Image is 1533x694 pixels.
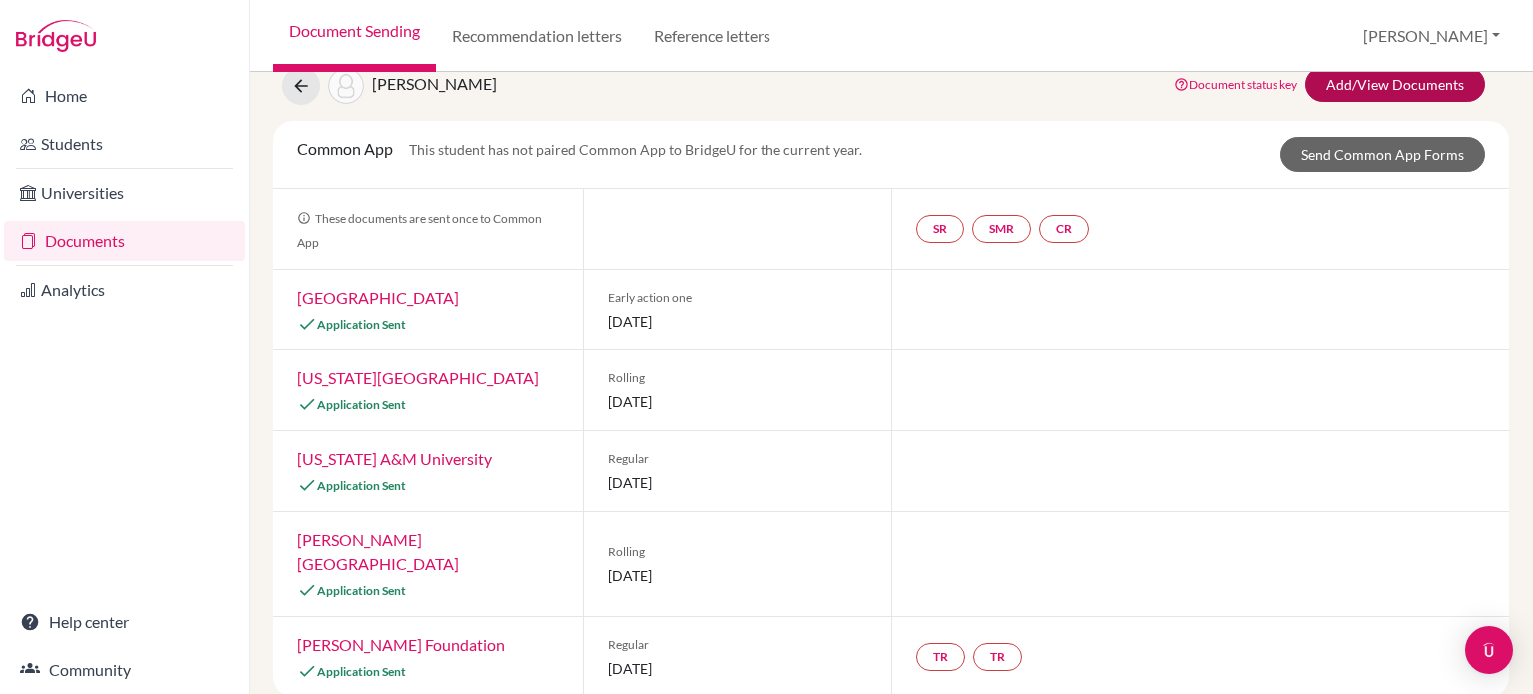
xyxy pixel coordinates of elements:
img: Bridge-U [16,20,96,52]
a: Students [4,124,245,164]
span: Regular [608,450,868,468]
a: TR [916,643,965,671]
span: [DATE] [608,565,868,586]
a: Send Common App Forms [1280,137,1485,172]
a: [US_STATE][GEOGRAPHIC_DATA] [297,368,539,387]
a: SR [916,215,964,243]
span: Early action one [608,289,868,307]
a: Help center [4,602,245,642]
span: Application Sent [317,583,406,598]
span: [DATE] [608,472,868,493]
span: [DATE] [608,391,868,412]
a: Community [4,650,245,690]
span: [DATE] [608,311,868,332]
a: CR [1039,215,1089,243]
span: Rolling [608,543,868,561]
div: Open Intercom Messenger [1465,626,1513,674]
a: [PERSON_NAME][GEOGRAPHIC_DATA] [297,530,459,573]
a: Analytics [4,270,245,310]
span: These documents are sent once to Common App [297,211,542,250]
span: Rolling [608,369,868,387]
a: TR [973,643,1022,671]
span: Application Sent [317,317,406,332]
a: Home [4,76,245,116]
span: Application Sent [317,478,406,493]
a: [PERSON_NAME] Foundation [297,635,505,654]
span: [PERSON_NAME] [372,74,497,93]
a: [GEOGRAPHIC_DATA] [297,288,459,307]
span: Application Sent [317,397,406,412]
a: Add/View Documents [1305,67,1485,102]
a: SMR [972,215,1031,243]
span: Common App [297,139,393,158]
a: Universities [4,173,245,213]
span: Regular [608,636,868,654]
a: Documents [4,221,245,261]
span: [DATE] [608,658,868,679]
button: [PERSON_NAME] [1354,17,1509,55]
span: This student has not paired Common App to BridgeU for the current year. [409,141,862,158]
a: [US_STATE] A&M University [297,449,492,468]
span: Application Sent [317,664,406,679]
a: Document status key [1174,77,1297,92]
